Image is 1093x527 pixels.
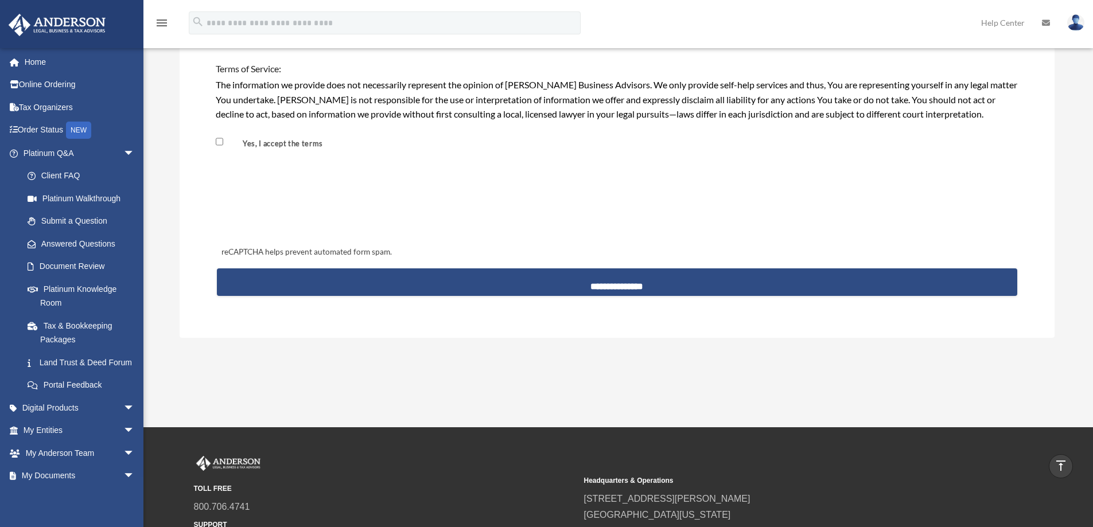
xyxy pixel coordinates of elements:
[8,50,152,73] a: Home
[1049,454,1073,478] a: vertical_align_top
[194,456,263,471] img: Anderson Advisors Platinum Portal
[66,122,91,139] div: NEW
[16,232,152,255] a: Answered Questions
[123,464,146,488] span: arrow_drop_down
[217,245,1017,259] div: reCAPTCHA helps prevent automated form spam.
[8,487,152,510] a: Online Learningarrow_drop_down
[123,487,146,510] span: arrow_drop_down
[8,142,152,165] a: Platinum Q&Aarrow_drop_down
[8,119,152,142] a: Order StatusNEW
[123,396,146,420] span: arrow_drop_down
[8,419,152,442] a: My Entitiesarrow_drop_down
[155,16,169,30] i: menu
[5,14,109,36] img: Anderson Advisors Platinum Portal
[584,494,750,503] a: [STREET_ADDRESS][PERSON_NAME]
[16,187,152,210] a: Platinum Walkthrough
[1067,14,1084,31] img: User Pic
[16,210,152,233] a: Submit a Question
[225,138,328,149] label: Yes, I accept the terms
[216,77,1018,122] div: The information we provide does not necessarily represent the opinion of [PERSON_NAME] Business A...
[123,419,146,443] span: arrow_drop_down
[155,20,169,30] a: menu
[16,351,152,374] a: Land Trust & Deed Forum
[584,510,731,520] a: [GEOGRAPHIC_DATA][US_STATE]
[194,483,576,495] small: TOLL FREE
[123,142,146,165] span: arrow_drop_down
[1054,459,1068,473] i: vertical_align_top
[194,502,250,512] a: 800.706.4741
[16,165,152,188] a: Client FAQ
[123,442,146,465] span: arrow_drop_down
[584,475,966,487] small: Headquarters & Operations
[218,178,392,222] iframe: reCAPTCHA
[216,63,1018,75] h4: Terms of Service:
[16,314,152,351] a: Tax & Bookkeeping Packages
[192,15,204,28] i: search
[16,278,152,314] a: Platinum Knowledge Room
[8,96,152,119] a: Tax Organizers
[8,464,152,487] a: My Documentsarrow_drop_down
[8,442,152,464] a: My Anderson Teamarrow_drop_down
[8,396,152,419] a: Digital Productsarrow_drop_down
[8,73,152,96] a: Online Ordering
[16,255,146,278] a: Document Review
[16,374,152,397] a: Portal Feedback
